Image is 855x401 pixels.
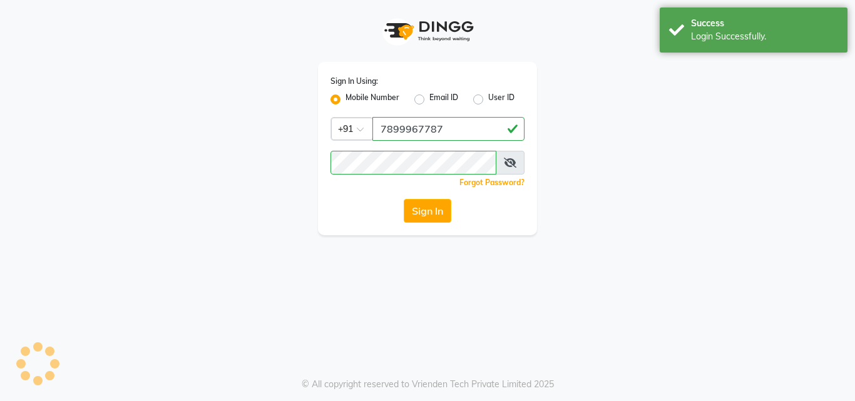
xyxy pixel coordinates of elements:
a: Forgot Password? [459,178,525,187]
button: Sign In [404,199,451,223]
div: Success [691,17,838,30]
img: logo1.svg [377,13,478,49]
input: Username [372,117,525,141]
label: Sign In Using: [330,76,378,87]
label: User ID [488,92,515,107]
div: Login Successfully. [691,30,838,43]
input: Username [330,151,496,175]
label: Mobile Number [346,92,399,107]
label: Email ID [429,92,458,107]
